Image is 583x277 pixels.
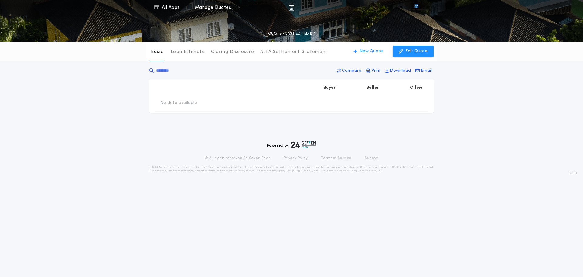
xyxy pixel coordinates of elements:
[205,156,270,161] p: © All rights reserved. 24|Seven Fees
[288,4,294,11] img: img
[149,165,434,173] p: DISCLAIMER: This estimate is provided for informational purposes only. 24|Seven Fees, a product o...
[323,85,336,91] p: Buyer
[291,141,316,148] img: logo
[267,141,316,148] div: Powered by
[421,68,432,74] p: Email
[410,85,423,91] p: Other
[365,156,378,161] a: Support
[335,65,363,76] button: Compare
[155,95,202,111] td: No data available
[171,49,205,55] p: Loan Estimate
[569,171,577,176] span: 3.8.0
[371,68,381,74] p: Print
[268,31,315,37] p: QUOTE - LAST EDITED BY
[284,156,308,161] a: Privacy Policy
[405,48,428,54] p: Edit Quote
[321,156,351,161] a: Terms of Service
[347,46,389,57] button: New Quote
[414,65,434,76] button: Email
[404,4,429,10] img: vs-icon
[260,49,328,55] p: ALTA Settlement Statement
[292,170,322,172] a: [URL][DOMAIN_NAME]
[211,49,254,55] p: Closing Disclosure
[393,46,434,57] button: Edit Quote
[360,48,383,54] p: New Quote
[364,65,383,76] button: Print
[342,68,361,74] p: Compare
[390,68,411,74] p: Download
[151,49,163,55] p: Basic
[367,85,379,91] p: Seller
[384,65,413,76] button: Download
